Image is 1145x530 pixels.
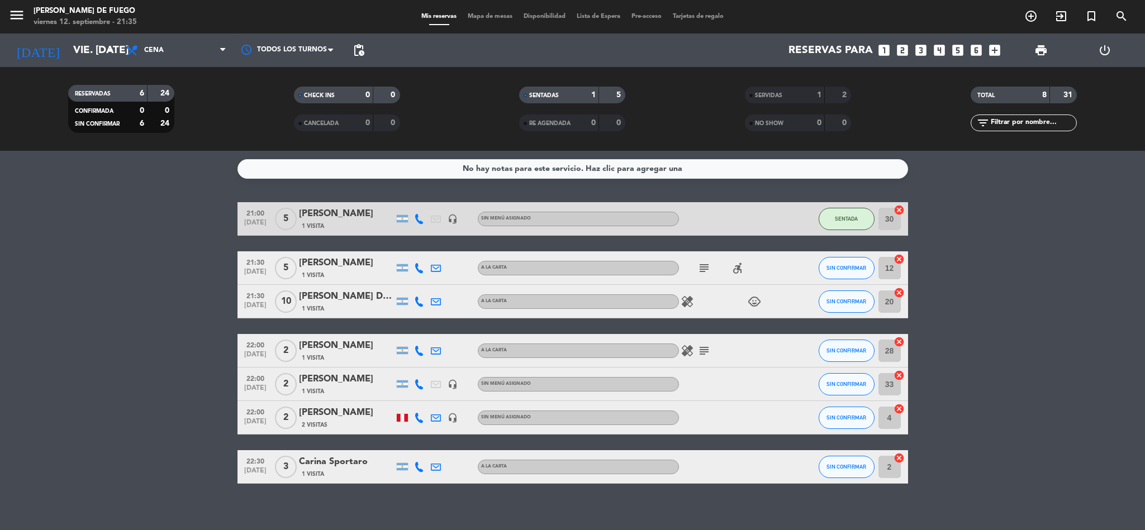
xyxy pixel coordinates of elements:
[160,120,172,127] strong: 24
[697,344,711,357] i: subject
[75,108,113,114] span: CONFIRMADA
[241,302,269,314] span: [DATE]
[416,13,462,20] span: Mis reservas
[591,119,596,127] strong: 0
[817,119,821,127] strong: 0
[826,381,866,387] span: SIN CONFIRMAR
[275,257,297,279] span: 5
[1024,9,1038,23] i: add_circle_outline
[275,290,297,313] span: 10
[842,91,849,99] strong: 2
[448,413,458,423] i: headset_mic
[826,464,866,470] span: SIN CONFIRMAR
[826,414,866,421] span: SIN CONFIRMAR
[755,121,783,126] span: NO SHOW
[529,93,559,98] span: SENTADAS
[969,43,984,58] i: looks_6
[140,120,144,127] strong: 6
[819,257,875,279] button: SIN CONFIRMAR
[302,470,324,479] span: 1 Visita
[826,298,866,304] span: SIN CONFIRMAR
[481,348,507,352] span: A LA CARTA
[241,418,269,431] span: [DATE]
[819,340,875,362] button: SIN CONFIRMAR
[299,372,394,386] div: [PERSON_NAME]
[299,256,394,270] div: [PERSON_NAME]
[894,336,905,347] i: cancel
[352,44,365,57] span: pending_actions
[990,117,1076,129] input: Filtrar por nombre...
[8,38,68,63] i: [DATE]
[302,304,324,313] span: 1 Visita
[894,403,905,414] i: cancel
[835,216,858,222] span: SENTADA
[1115,9,1128,23] i: search
[302,222,324,231] span: 1 Visita
[241,405,269,418] span: 22:00
[681,295,694,308] i: healing
[819,456,875,478] button: SIN CONFIRMAR
[894,452,905,464] i: cancel
[481,265,507,270] span: A LA CARTA
[1085,9,1098,23] i: turned_in_not
[481,216,531,221] span: Sin menú asignado
[826,265,866,271] span: SIN CONFIRMAR
[302,354,324,362] span: 1 Visita
[591,91,596,99] strong: 1
[697,261,711,275] i: subject
[826,347,866,354] span: SIN CONFIRMAR
[819,407,875,429] button: SIN CONFIRMAR
[1098,44,1111,57] i: power_settings_new
[275,373,297,395] span: 2
[819,290,875,313] button: SIN CONFIRMAR
[275,456,297,478] span: 3
[75,121,120,127] span: SIN CONFIRMAR
[894,254,905,265] i: cancel
[894,287,905,298] i: cancel
[104,44,117,57] i: arrow_drop_down
[391,119,397,127] strong: 0
[140,89,144,97] strong: 6
[299,207,394,221] div: [PERSON_NAME]
[304,121,339,126] span: CANCELADA
[481,299,507,303] span: A LA CARTA
[241,371,269,384] span: 22:00
[299,405,394,420] div: [PERSON_NAME]
[463,163,682,175] div: No hay notas para este servicio. Haz clic para agregar una
[819,208,875,230] button: SENTADA
[365,91,370,99] strong: 0
[951,43,965,58] i: looks_5
[241,467,269,480] span: [DATE]
[302,421,327,429] span: 2 Visitas
[976,116,990,130] i: filter_list
[518,13,571,20] span: Disponibilidad
[241,338,269,351] span: 22:00
[8,7,25,27] button: menu
[299,338,394,353] div: [PERSON_NAME]
[894,204,905,216] i: cancel
[275,208,297,230] span: 5
[977,93,995,98] span: TOTAL
[616,91,623,99] strong: 5
[842,119,849,127] strong: 0
[144,46,164,54] span: Cena
[914,43,928,58] i: looks_3
[241,351,269,364] span: [DATE]
[481,381,531,386] span: Sin menú asignado
[448,214,458,224] i: headset_mic
[932,43,947,58] i: looks_4
[817,91,821,99] strong: 1
[391,91,397,99] strong: 0
[462,13,518,20] span: Mapa de mesas
[626,13,667,20] span: Pre-acceso
[34,17,137,28] div: viernes 12. septiembre - 21:35
[819,373,875,395] button: SIN CONFIRMAR
[299,289,394,304] div: [PERSON_NAME] DE LA [PERSON_NAME]
[571,13,626,20] span: Lista de Espera
[667,13,729,20] span: Tarjetas de regalo
[160,89,172,97] strong: 24
[299,455,394,469] div: Carina Sportaro
[302,387,324,396] span: 1 Visita
[241,384,269,397] span: [DATE]
[731,261,744,275] i: accessible_forward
